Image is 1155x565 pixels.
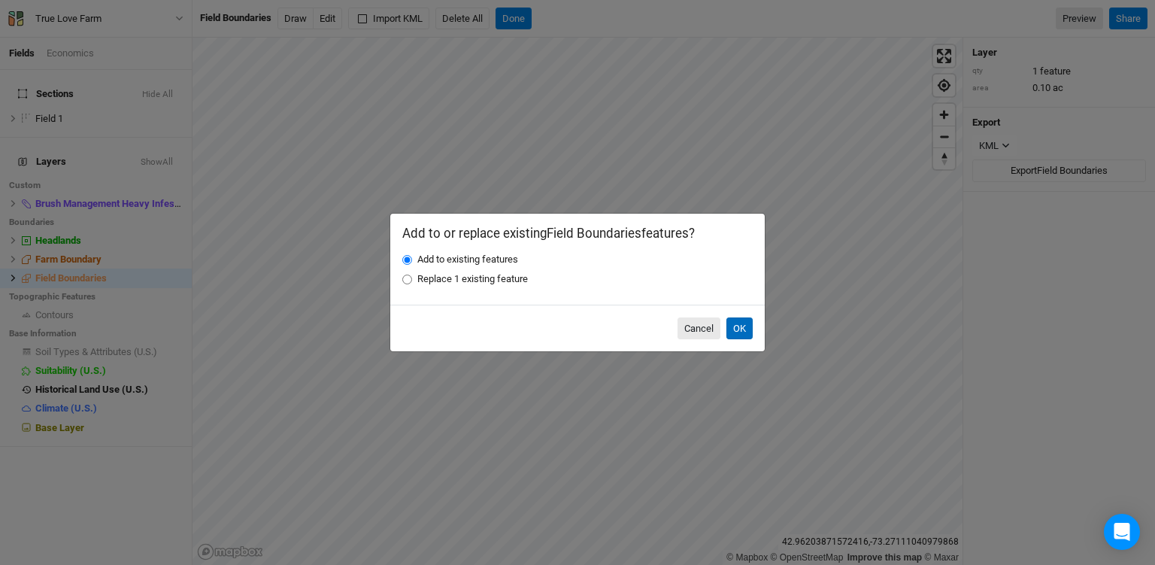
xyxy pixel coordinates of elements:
[1104,514,1140,550] div: Open Intercom Messenger
[726,317,753,340] button: OK
[678,317,720,340] button: Cancel
[402,226,753,241] h2: Add to or replace existing Field Boundaries features?
[417,253,518,266] label: Add to existing features
[417,272,528,286] label: Replace 1 existing feature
